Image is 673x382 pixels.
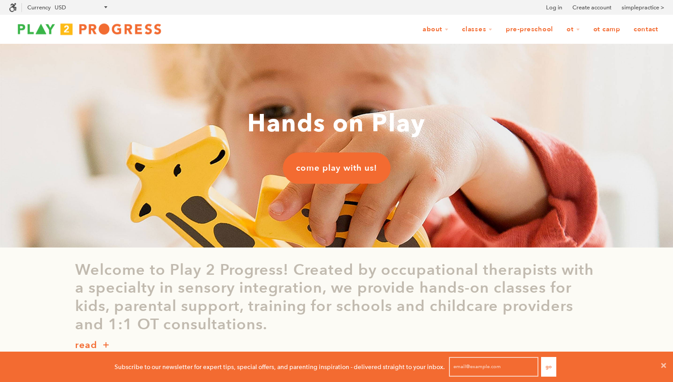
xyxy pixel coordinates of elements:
a: About [417,21,454,38]
span: come play with us! [296,162,377,174]
label: Currency [27,4,51,11]
button: Go [541,357,556,377]
p: Welcome to Play 2 Progress! Created by occupational therapists with a specialty in sensory integr... [75,261,598,334]
a: Classes [456,21,498,38]
a: OT [561,21,586,38]
a: Create account [572,3,611,12]
a: Pre-Preschool [500,21,559,38]
a: Contact [628,21,664,38]
p: Subscribe to our newsletter for expert tips, special offers, and parenting inspiration - delivere... [114,362,445,372]
a: Log in [546,3,562,12]
a: simplepractice > [622,3,664,12]
img: Play2Progress logo [9,20,170,38]
a: OT Camp [588,21,626,38]
a: come play with us! [283,152,390,184]
p: read [75,338,97,353]
input: email@example.com [449,357,538,377]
